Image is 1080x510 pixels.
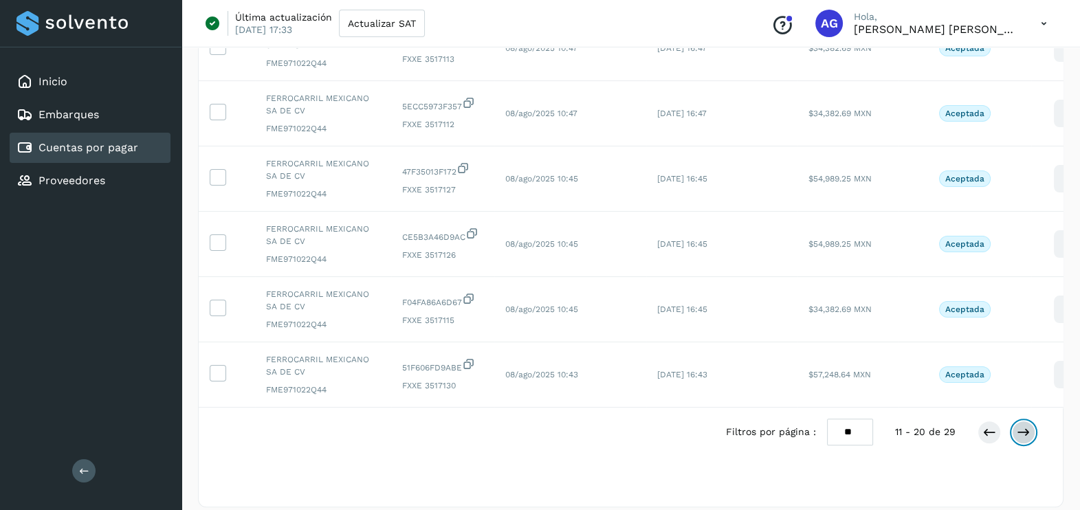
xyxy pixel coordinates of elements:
span: Actualizar SAT [348,19,416,28]
span: $54,989.25 MXN [808,239,872,249]
span: $34,382.69 MXN [808,109,872,118]
span: [DATE] 16:45 [657,304,707,314]
span: FME971022Q44 [266,122,380,135]
span: $57,248.64 MXN [808,370,871,379]
a: Cuentas por pagar [38,141,138,154]
span: FME971022Q44 [266,253,380,265]
span: [DATE] 16:45 [657,174,707,184]
span: FERROCARRIL MEXICANO SA DE CV [266,92,380,117]
span: 08/ago/2025 10:47 [505,43,577,53]
span: 08/ago/2025 10:45 [505,239,578,249]
button: Actualizar SAT [339,10,425,37]
span: 11 - 20 de 29 [895,425,956,439]
div: Proveedores [10,166,170,196]
span: CE5B3A46D9AC [402,227,483,243]
span: FXXE 3517112 [402,118,483,131]
div: Inicio [10,67,170,97]
span: FXXE 3517113 [402,53,483,65]
span: [DATE] 16:47 [657,43,707,53]
span: 08/ago/2025 10:47 [505,109,577,118]
span: 47F35013F172 [402,162,483,178]
span: [DATE] 16:43 [657,370,707,379]
span: FERROCARRIL MEXICANO SA DE CV [266,288,380,313]
a: Inicio [38,75,67,88]
span: $34,382.69 MXN [808,304,872,314]
span: FXXE 3517130 [402,379,483,392]
span: 5ECC5973F357 [402,96,483,113]
span: [DATE] 16:45 [657,239,707,249]
p: Aceptada [945,43,984,53]
a: Embarques [38,108,99,121]
div: Embarques [10,100,170,130]
span: FME971022Q44 [266,384,380,396]
span: 51F606FD9ABE [402,357,483,374]
p: Aceptada [945,239,984,249]
span: Filtros por página : [726,425,816,439]
p: Aceptada [945,109,984,118]
p: Última actualización [235,11,332,23]
span: FERROCARRIL MEXICANO SA DE CV [266,223,380,247]
span: F04FA86A6D67 [402,292,483,309]
span: FME971022Q44 [266,318,380,331]
p: Hola, [854,11,1019,23]
p: [DATE] 17:33 [235,23,292,36]
span: 08/ago/2025 10:45 [505,174,578,184]
a: Proveedores [38,174,105,187]
span: 08/ago/2025 10:43 [505,370,578,379]
p: Aceptada [945,174,984,184]
span: FME971022Q44 [266,188,380,200]
p: Aceptada [945,370,984,379]
p: Aceptada [945,304,984,314]
span: FXXE 3517126 [402,249,483,261]
span: [DATE] 16:47 [657,109,707,118]
span: $34,382.69 MXN [808,43,872,53]
span: FERROCARRIL MEXICANO SA DE CV [266,157,380,182]
span: FME971022Q44 [266,57,380,69]
span: FXXE 3517115 [402,314,483,326]
span: 08/ago/2025 10:45 [505,304,578,314]
div: Cuentas por pagar [10,133,170,163]
span: FXXE 3517127 [402,184,483,196]
p: Abigail Gonzalez Leon [854,23,1019,36]
span: FERROCARRIL MEXICANO SA DE CV [266,353,380,378]
span: $54,989.25 MXN [808,174,872,184]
